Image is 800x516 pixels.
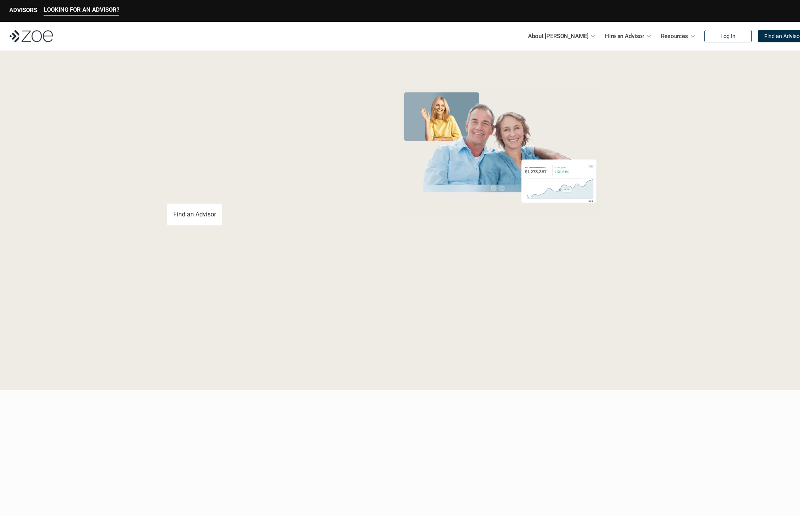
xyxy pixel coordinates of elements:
[19,324,781,352] p: Loremipsum: *DolOrsi Ametconsecte adi Eli Seddoeius tem inc utlaboreet. Dol 3586 MagNaal Enimadmi...
[528,30,588,42] p: About [PERSON_NAME]
[173,211,216,218] p: Find an Advisor
[167,176,368,194] p: You deserve an advisor you can trust. [PERSON_NAME], hire, and invest with vetted, fiduciary, fin...
[392,220,608,224] em: The information in the visuals above is for illustrative purposes only and does not represent an ...
[167,86,340,116] span: Grow Your Wealth
[167,112,324,168] span: with a Financial Advisor
[704,30,752,42] a: Log In
[44,6,119,13] p: LOOKING FOR AN ADVISOR?
[605,30,644,42] p: Hire an Advisor
[9,7,37,14] p: ADVISORS
[167,204,222,225] a: Find an Advisor
[720,33,736,40] p: Log In
[661,30,688,42] p: Resources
